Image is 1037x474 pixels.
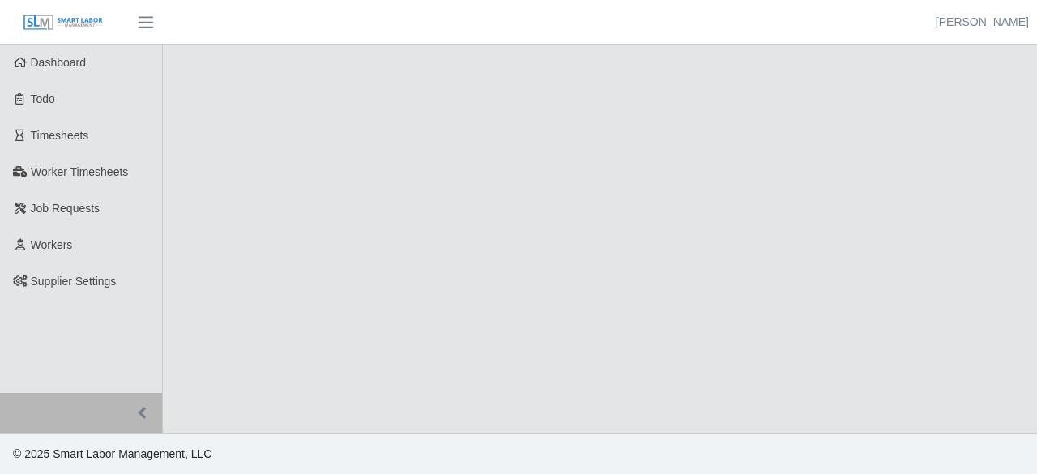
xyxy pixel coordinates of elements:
[31,238,73,251] span: Workers
[31,92,55,105] span: Todo
[31,129,89,142] span: Timesheets
[13,447,211,460] span: © 2025 Smart Labor Management, LLC
[31,275,117,288] span: Supplier Settings
[31,202,100,215] span: Job Requests
[31,56,87,69] span: Dashboard
[936,14,1029,31] a: [PERSON_NAME]
[31,165,128,178] span: Worker Timesheets
[23,14,104,32] img: SLM Logo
